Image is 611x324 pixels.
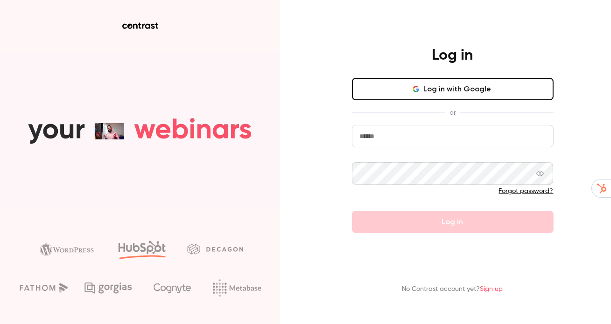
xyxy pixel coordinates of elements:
p: No Contrast account yet? [402,284,503,294]
a: Forgot password? [499,188,554,194]
h4: Log in [432,46,473,65]
button: Log in with Google [352,78,554,100]
a: Sign up [480,286,503,292]
span: or [445,108,460,117]
img: decagon [187,244,243,254]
